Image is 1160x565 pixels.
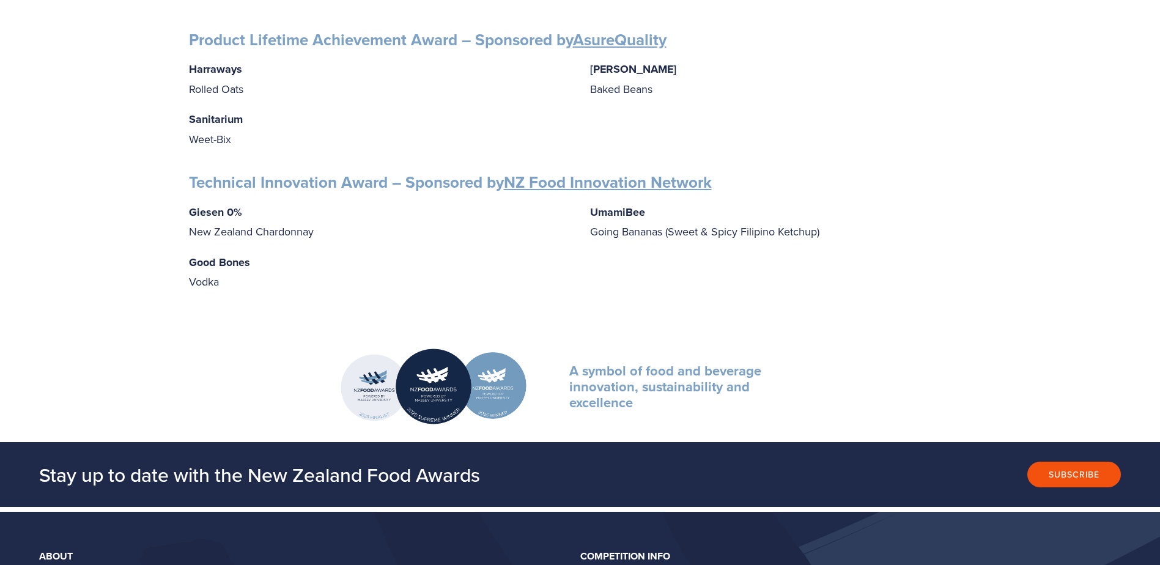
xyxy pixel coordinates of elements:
[580,551,1111,562] div: Competition Info
[189,59,571,98] p: Rolled Oats
[189,171,712,194] strong: Technical Innovation Award – Sponsored by
[590,202,972,242] p: Going Bananas (Sweet & Spicy Filipino Ketchup)
[590,61,676,77] strong: [PERSON_NAME]
[504,171,712,194] a: NZ Food Innovation Network
[189,61,242,77] strong: Harraways
[39,462,753,487] h2: Stay up to date with the New Zealand Food Awards
[569,361,765,413] strong: A symbol of food and beverage innovation, sustainability and excellence
[189,109,571,149] p: Weet-Bix
[590,204,645,220] strong: UmamiBee
[39,551,570,562] div: About
[189,111,243,127] strong: Sanitarium
[1027,462,1121,487] button: Subscribe
[189,202,571,242] p: New Zealand Chardonnay
[189,204,242,220] strong: Giesen 0%
[189,28,667,51] strong: Product Lifetime Achievement Award – Sponsored by
[189,253,571,292] p: Vodka
[189,254,250,270] strong: Good Bones
[573,28,667,51] a: AsureQuality
[590,59,972,98] p: Baked Beans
